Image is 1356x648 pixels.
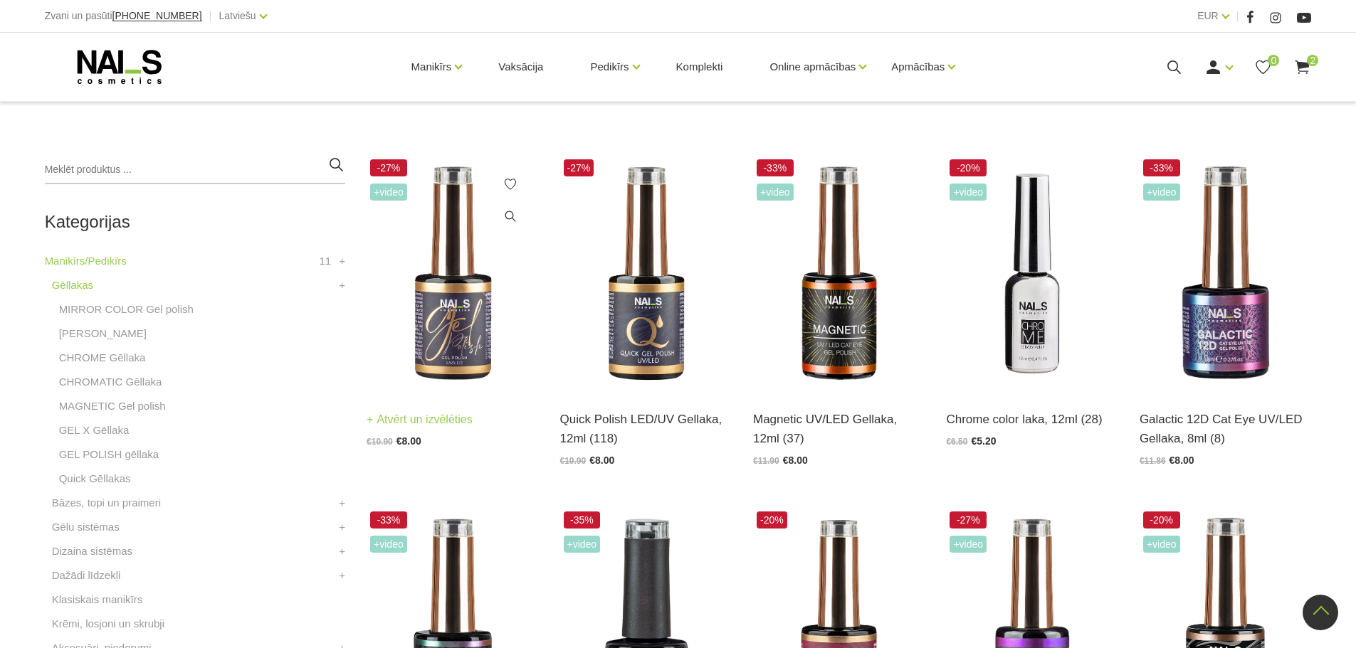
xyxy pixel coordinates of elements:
[1236,7,1239,25] span: |
[367,156,538,392] img: Ilgnoturīga, intensīvi pigmentēta gellaka. Viegli klājas, lieliski žūst, nesaraujas, neatkāpjas n...
[753,156,925,392] img: Ilgnoturīga gellaka, kas sastāv no metāla mikrodaļiņām, kuras īpaša magnēta ietekmē var pārvērst ...
[1143,159,1180,176] span: -33%
[411,38,452,95] a: Manikīrs
[59,470,131,487] a: Quick Gēllakas
[1140,456,1166,466] span: €11.86
[1170,455,1194,466] span: €8.00
[45,156,345,184] input: Meklēt produktus ...
[209,7,212,25] span: |
[339,253,345,270] a: +
[59,301,194,318] a: MIRROR COLOR Gel polish
[487,33,555,101] a: Vaksācija
[891,38,945,95] a: Apmācības
[339,277,345,294] a: +
[1143,511,1180,529] span: -20%
[339,567,345,584] a: +
[52,277,93,294] a: Gēllakas
[59,422,130,439] a: GEL X Gēllaka
[560,456,587,466] span: €10.90
[1254,58,1272,76] a: 0
[339,543,345,560] a: +
[1307,55,1318,66] span: 2
[59,325,147,342] a: [PERSON_NAME]
[370,159,407,176] span: -27%
[783,455,808,466] span: €8.00
[45,7,202,25] div: Zvani un pasūti
[757,511,787,529] span: -20%
[112,10,202,21] span: [PHONE_NUMBER]
[769,38,856,95] a: Online apmācības
[560,410,732,448] a: Quick Polish LED/UV Gellaka, 12ml (118)
[971,435,996,447] span: €5.20
[950,511,987,529] span: -27%
[367,410,473,430] a: Atvērt un izvēlēties
[1140,156,1311,392] img: Daudzdimensionāla magnētiskā gellaka, kas satur smalkas, atstarojošas hroma daļiņas. Ar īpaša mag...
[339,494,345,511] a: +
[59,349,146,366] a: CHROME Gēllaka
[1197,7,1219,24] a: EUR
[1143,184,1180,201] span: +Video
[59,398,166,415] a: MAGNETIC Gel polish
[59,373,162,391] a: CHROMATIC Gēllaka
[52,519,120,536] a: Gēlu sistēmas
[564,159,594,176] span: -27%
[590,38,629,95] a: Pedikīrs
[950,536,987,553] span: +Video
[589,455,614,466] span: €8.00
[753,410,925,448] a: Magnetic UV/LED Gellaka, 12ml (37)
[1143,536,1180,553] span: +Video
[396,435,421,447] span: €8.00
[946,156,1118,392] img: Paredzēta hromēta jeb spoguļspīduma efekta veidošanai uz pilnas naga plātnes vai atsevišķiem diza...
[1268,55,1279,66] span: 0
[753,456,779,466] span: €11.90
[52,494,161,511] a: Bāzes, topi un praimeri
[339,519,345,536] a: +
[665,33,735,101] a: Komplekti
[946,437,967,447] span: €6.50
[112,11,202,21] a: [PHONE_NUMBER]
[52,591,143,608] a: Klasiskais manikīrs
[52,615,164,632] a: Krēmi, losjoni un skrubji
[45,213,345,231] h2: Kategorijas
[564,511,601,529] span: -35%
[370,536,407,553] span: +Video
[45,253,127,270] a: Manikīrs/Pedikīrs
[950,184,987,201] span: +Video
[1293,58,1311,76] a: 2
[560,156,732,392] img: Ātri, ērti un vienkārši!Intensīvi pigmentēta gellaka, kas perfekti klājas arī vienā slānī, tādā v...
[367,437,393,447] span: €10.90
[370,184,407,201] span: +Video
[59,446,159,463] a: GEL POLISH gēllaka
[370,511,407,529] span: -33%
[52,567,121,584] a: Dažādi līdzekļi
[564,536,601,553] span: +Video
[757,159,794,176] span: -33%
[946,410,1118,429] a: Chrome color laka, 12ml (28)
[757,184,794,201] span: +Video
[319,253,331,270] span: 11
[950,159,987,176] span: -20%
[219,7,256,24] a: Latviešu
[1140,410,1311,448] a: Galactic 12D Cat Eye UV/LED Gellaka, 8ml (8)
[52,543,132,560] a: Dizaina sistēmas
